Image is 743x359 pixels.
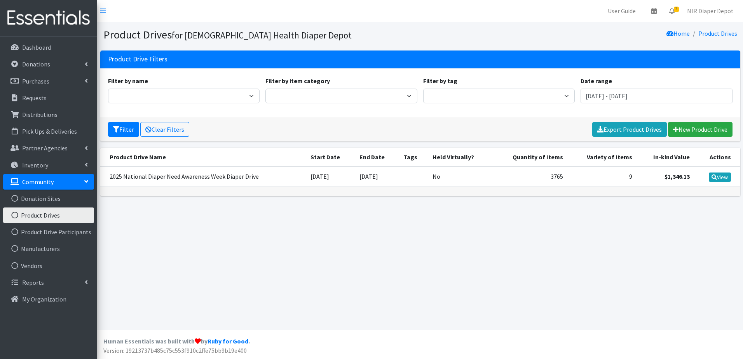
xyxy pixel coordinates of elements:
[3,107,94,122] a: Distributions
[3,5,94,31] img: HumanEssentials
[22,77,49,85] p: Purchases
[492,148,568,167] th: Quantity of Items
[592,122,667,137] a: Export Product Drives
[355,148,398,167] th: End Date
[22,94,47,102] p: Requests
[22,111,58,119] p: Distributions
[3,258,94,274] a: Vendors
[568,148,637,167] th: Variety of Items
[3,241,94,256] a: Manufacturers
[355,167,398,187] td: [DATE]
[423,76,457,85] label: Filter by tag
[3,275,94,290] a: Reports
[3,124,94,139] a: Pick Ups & Deliveries
[674,7,679,12] span: 3
[108,122,139,137] button: Filter
[108,55,167,63] h3: Product Drive Filters
[694,148,740,167] th: Actions
[306,167,355,187] td: [DATE]
[568,167,637,187] td: 9
[3,140,94,156] a: Partner Agencies
[581,89,733,103] input: January 1, 2011 - December 31, 2011
[22,44,51,51] p: Dashboard
[492,167,568,187] td: 3765
[698,30,737,37] a: Product Drives
[428,167,492,187] td: No
[208,337,248,345] a: Ruby for Good
[22,161,48,169] p: Inventory
[3,191,94,206] a: Donation Sites
[108,76,148,85] label: Filter by name
[103,337,250,345] strong: Human Essentials was built with by .
[399,148,428,167] th: Tags
[665,173,690,180] strong: $1,346.13
[668,122,733,137] a: New Product Drive
[3,207,94,223] a: Product Drives
[3,157,94,173] a: Inventory
[103,28,417,42] h1: Product Drives
[100,167,306,187] td: 2025 National Diaper Need Awareness Week Diaper Drive
[22,279,44,286] p: Reports
[3,291,94,307] a: My Organization
[3,56,94,72] a: Donations
[140,122,189,137] a: Clear Filters
[172,30,352,41] small: for [DEMOGRAPHIC_DATA] Health Diaper Depot
[637,148,695,167] th: In-kind Value
[265,76,330,85] label: Filter by item category
[103,347,247,354] span: Version: 19213737b485c75c553f910c2ffe75bb9b19e400
[3,40,94,55] a: Dashboard
[22,144,68,152] p: Partner Agencies
[3,174,94,190] a: Community
[428,148,492,167] th: Held Virtually?
[602,3,642,19] a: User Guide
[3,73,94,89] a: Purchases
[22,295,66,303] p: My Organization
[709,173,731,182] a: View
[306,148,355,167] th: Start Date
[3,224,94,240] a: Product Drive Participants
[3,90,94,106] a: Requests
[581,76,612,85] label: Date range
[22,60,50,68] p: Donations
[681,3,740,19] a: NIR Diaper Depot
[22,178,54,186] p: Community
[663,3,681,19] a: 3
[22,127,77,135] p: Pick Ups & Deliveries
[666,30,690,37] a: Home
[100,148,306,167] th: Product Drive Name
